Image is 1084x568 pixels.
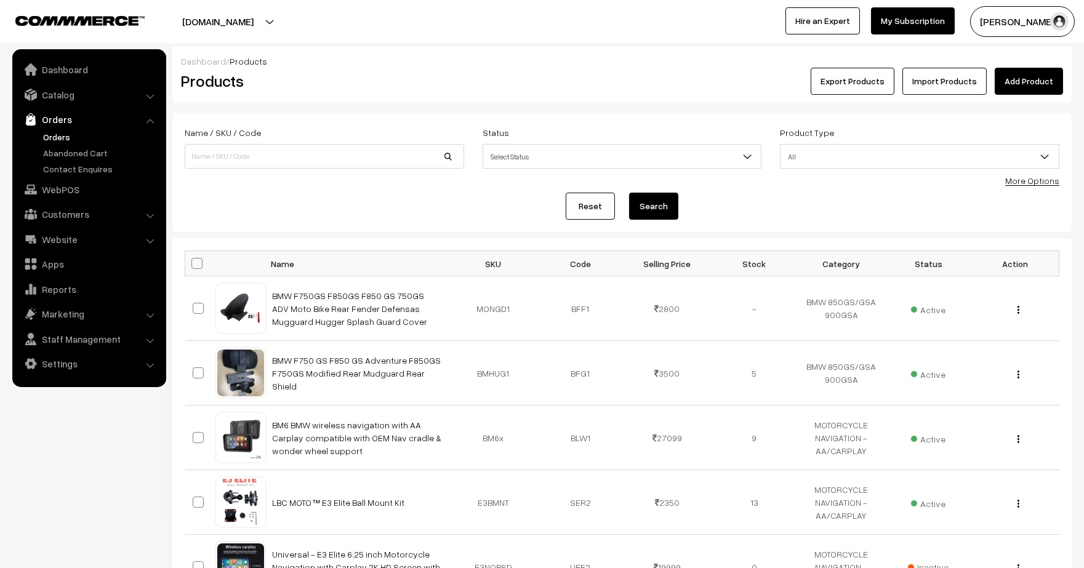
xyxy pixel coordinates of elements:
td: 2350 [624,470,710,535]
th: Category [798,251,885,276]
td: BFG1 [537,341,624,406]
th: Stock [711,251,798,276]
td: BMW 850GS/GSA 900GSA [798,341,885,406]
a: COMMMERCE [15,12,123,27]
img: Menu [1018,306,1019,314]
td: 9 [711,406,798,470]
img: Menu [1018,435,1019,443]
span: Products [230,56,267,66]
td: MOTORCYCLE NAVIGATION - AA/CARPLAY [798,470,885,535]
th: Code [537,251,624,276]
a: BMW F750 GS F850 GS Adventure F850GS F750GS Modified Rear Mudguard Rear Shield [273,355,441,391]
th: Name [265,251,450,276]
th: SKU [450,251,537,276]
a: Add Product [995,68,1063,95]
td: BMW 850GS/GSA 900GSA [798,276,885,341]
span: Active [911,365,945,381]
span: All [780,144,1059,169]
a: Orders [15,108,162,130]
span: Active [911,494,945,510]
td: 5 [711,341,798,406]
a: Staff Management [15,328,162,350]
a: Marketing [15,303,162,325]
img: user [1050,12,1069,31]
img: Menu [1018,500,1019,508]
td: BM6x [450,406,537,470]
img: Menu [1018,370,1019,378]
a: Contact Enquires [40,162,162,175]
a: Import Products [902,68,987,95]
a: More Options [1005,175,1059,186]
h2: Products [181,71,463,90]
a: Dashboard [181,56,226,66]
a: Settings [15,353,162,375]
td: 3500 [624,341,710,406]
a: WebPOS [15,178,162,201]
a: BM6 BMW wireless navigation with AA Carplay compatible with OEM Nav cradle & wonder wheel support [273,420,442,456]
button: [PERSON_NAME] [970,6,1075,37]
span: Select Status [483,144,762,169]
th: Selling Price [624,251,710,276]
a: BMW F750GS F850GS F850 GS 750GS ADV Moto Bike Rear Fender Defensas Mugguard Hugger Splash Guard C... [273,290,428,327]
a: Apps [15,253,162,275]
a: My Subscription [871,7,955,34]
a: Customers [15,203,162,225]
td: 2800 [624,276,710,341]
td: BFF1 [537,276,624,341]
span: Select Status [483,146,761,167]
td: 13 [711,470,798,535]
a: Hire an Expert [785,7,860,34]
td: BMHUG1 [450,341,537,406]
a: Catalog [15,84,162,106]
td: MOTORCYCLE NAVIGATION - AA/CARPLAY [798,406,885,470]
span: All [781,146,1059,167]
label: Product Type [780,126,834,139]
label: Name / SKU / Code [185,126,261,139]
span: Active [911,430,945,446]
button: [DOMAIN_NAME] [139,6,297,37]
button: Search [629,193,678,220]
a: Reset [566,193,615,220]
input: Name / SKU / Code [185,144,464,169]
td: BLW1 [537,406,624,470]
th: Status [885,251,972,276]
img: COMMMERCE [15,16,145,25]
td: 27099 [624,406,710,470]
a: Orders [40,130,162,143]
td: MONGD1 [450,276,537,341]
span: Active [911,300,945,316]
a: Reports [15,278,162,300]
button: Export Products [811,68,894,95]
a: LBC MOTO™ E3 Elite Ball Mount Kit [273,497,405,508]
label: Status [483,126,509,139]
td: - [711,276,798,341]
td: E3BMNT [450,470,537,535]
div: / [181,55,1063,68]
a: Abandoned Cart [40,146,162,159]
th: Action [972,251,1059,276]
td: SER2 [537,470,624,535]
a: Dashboard [15,58,162,81]
a: Website [15,228,162,250]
